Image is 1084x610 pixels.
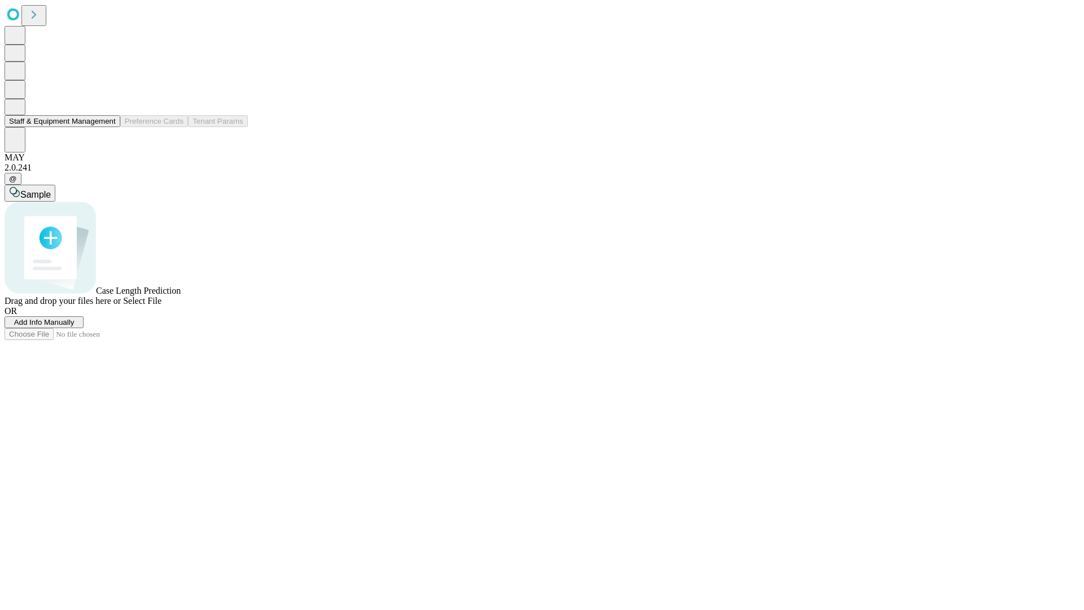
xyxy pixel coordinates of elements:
button: Tenant Params [188,115,248,127]
span: Drag and drop your files here or [5,296,121,306]
span: OR [5,306,17,316]
button: Staff & Equipment Management [5,115,120,127]
span: Select File [123,296,161,306]
span: @ [9,175,17,183]
button: Add Info Manually [5,316,84,328]
div: 2.0.241 [5,163,1079,173]
button: Preference Cards [120,115,188,127]
button: Sample [5,185,55,202]
span: Add Info Manually [14,318,75,326]
span: Sample [20,190,51,199]
button: @ [5,173,21,185]
span: Case Length Prediction [96,286,181,295]
div: MAY [5,152,1079,163]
